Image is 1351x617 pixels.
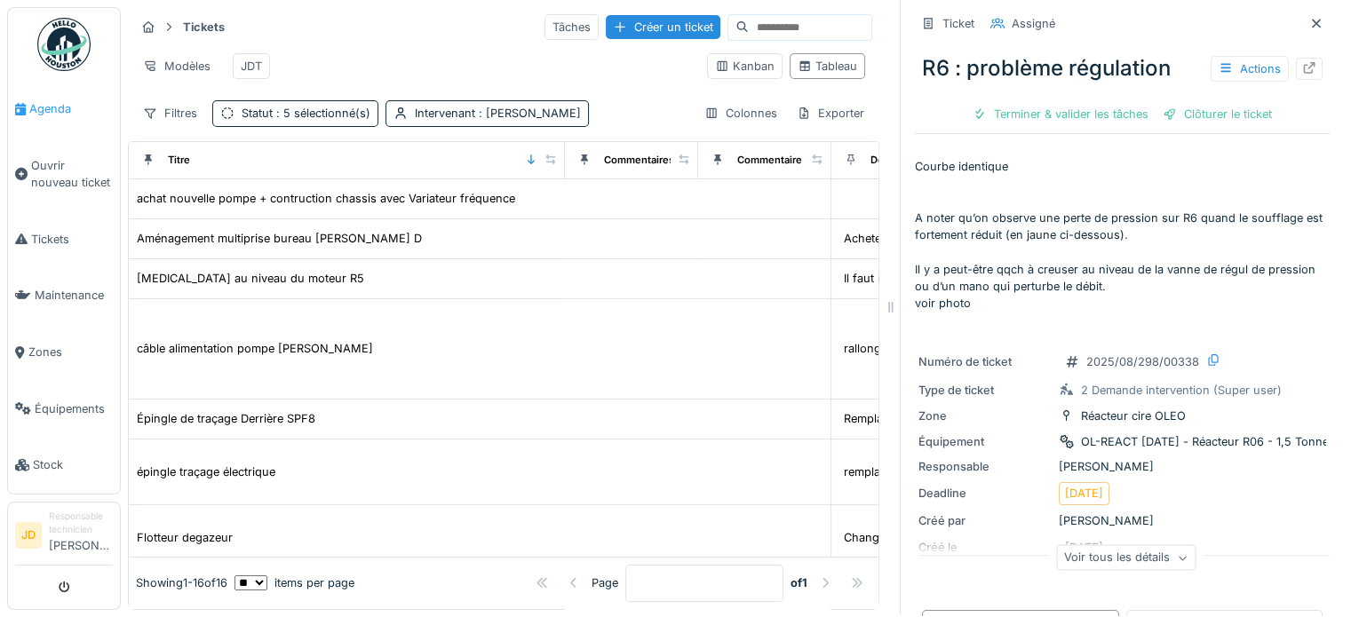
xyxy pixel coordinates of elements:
strong: Tickets [176,19,232,36]
div: Titre [168,153,190,168]
span: : [PERSON_NAME] [475,107,581,120]
div: Responsable [918,458,1052,475]
div: Clôturer le ticket [1156,102,1279,126]
a: Ouvrir nouveau ticket [8,138,120,211]
span: Maintenance [35,287,113,304]
a: Équipements [8,381,120,438]
div: Kanban [715,58,775,75]
div: remplacement épingle traçage local chaudière de... [844,463,1118,480]
div: Type de ticket [918,382,1052,399]
div: Créé par [918,512,1052,529]
div: Terminer & valider les tâches [966,102,1156,126]
div: OL-REACT [DATE] - Réacteur R06 - 1,5 Tonnes [1081,433,1335,450]
strong: of 1 [791,575,807,592]
div: Assigné [1012,15,1055,32]
div: Description [870,153,926,168]
span: Stock [33,456,113,473]
div: Numéro de ticket [918,353,1052,370]
div: Flotteur degazeur [137,529,233,546]
a: Maintenance [8,267,120,324]
div: Page [592,575,618,592]
div: JDT [241,58,262,75]
span: Équipements [35,400,113,417]
span: Ouvrir nouveau ticket [31,157,113,191]
div: Tâches [544,14,599,40]
div: câble alimentation pompe [PERSON_NAME] [137,340,373,357]
div: Responsable technicien [49,510,113,537]
a: JD Responsable technicien[PERSON_NAME] [15,510,113,566]
div: [PERSON_NAME] [918,458,1326,475]
div: Voir tous les détails [1056,545,1196,571]
div: Modèles [135,53,219,79]
div: Statut [242,105,370,122]
div: R6 : problème régulation [915,45,1330,91]
div: Colonnes [696,100,785,126]
div: [DATE] [1065,485,1103,502]
div: achat nouvelle pompe + contruction chassis avec Variateur fréquence [137,190,515,207]
span: Agenda [29,100,113,117]
span: Zones [28,344,113,360]
a: Agenda [8,81,120,138]
div: [PERSON_NAME] [918,512,1326,529]
img: Badge_color-CXgf-gQk.svg [37,18,91,71]
div: Acheter 2 multiprises de 6 (cebeo) Acheter x mè... [844,230,1117,247]
div: 2025/08/298/00338 [1086,353,1199,370]
div: Réacteur cire OLEO [1081,407,1186,424]
li: JD [15,522,42,549]
span: Tickets [31,231,113,248]
p: Bonjour, L’inversion des débitmètres fin juin ne semble pas avoir d’effet sur la stabilité du déb... [915,148,1330,326]
div: épingle traçage électrique [137,463,275,480]
div: Filtres [135,100,205,126]
div: Créer un ticket [606,15,720,39]
div: Épingle de traçage Derrière SPF8 [137,410,315,427]
div: Remplacement de l'épingle de traçage + Contrôle [844,410,1109,427]
span: : 5 sélectionné(s) [273,107,370,120]
li: [PERSON_NAME] [49,510,113,561]
div: Deadline [918,485,1052,502]
div: Actions [1211,56,1289,82]
div: Commentaire final [737,153,825,168]
div: rallonger câble alimentation pompe [PERSON_NAME] [844,340,1132,357]
div: Il faut remplacer les roulements moteur [844,270,1055,287]
div: 2 Demande intervention (Super user) [1081,382,1282,399]
a: Tickets [8,211,120,268]
div: Équipement [918,433,1052,450]
a: Stock [8,437,120,494]
div: Intervenant [415,105,581,122]
div: Zone [918,407,1052,424]
div: [MEDICAL_DATA] au niveau du moteur R5 [137,270,364,287]
div: Exporter [789,100,872,126]
div: Aménagement multiprise bureau [PERSON_NAME] D [137,230,422,247]
a: Zones [8,324,120,381]
div: items per page [234,575,354,592]
div: Changement flotteur degazeur th66 +remise en se... [844,529,1127,546]
div: Commentaires de clôture des tâches [604,153,783,168]
div: Ticket [942,15,974,32]
div: Tableau [798,58,857,75]
div: Showing 1 - 16 of 16 [136,575,227,592]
